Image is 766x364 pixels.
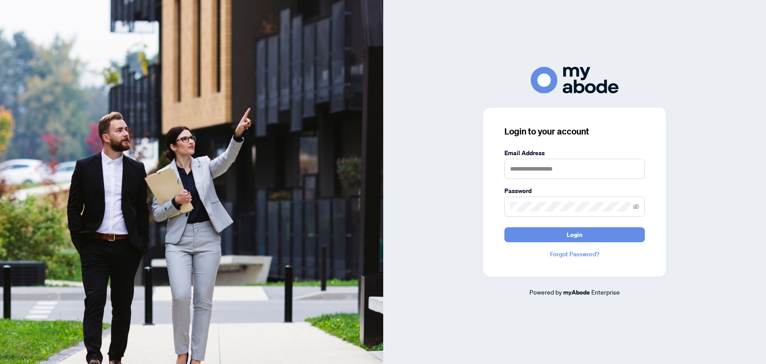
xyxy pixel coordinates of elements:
a: myAbode [563,288,590,297]
label: Password [504,186,645,196]
button: Login [504,227,645,242]
h3: Login to your account [504,125,645,138]
span: eye-invisible [633,204,639,210]
span: Powered by [529,288,562,296]
span: Login [567,228,583,242]
a: Forgot Password? [504,249,645,259]
label: Email Address [504,148,645,158]
span: Enterprise [591,288,620,296]
img: ma-logo [531,67,619,94]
